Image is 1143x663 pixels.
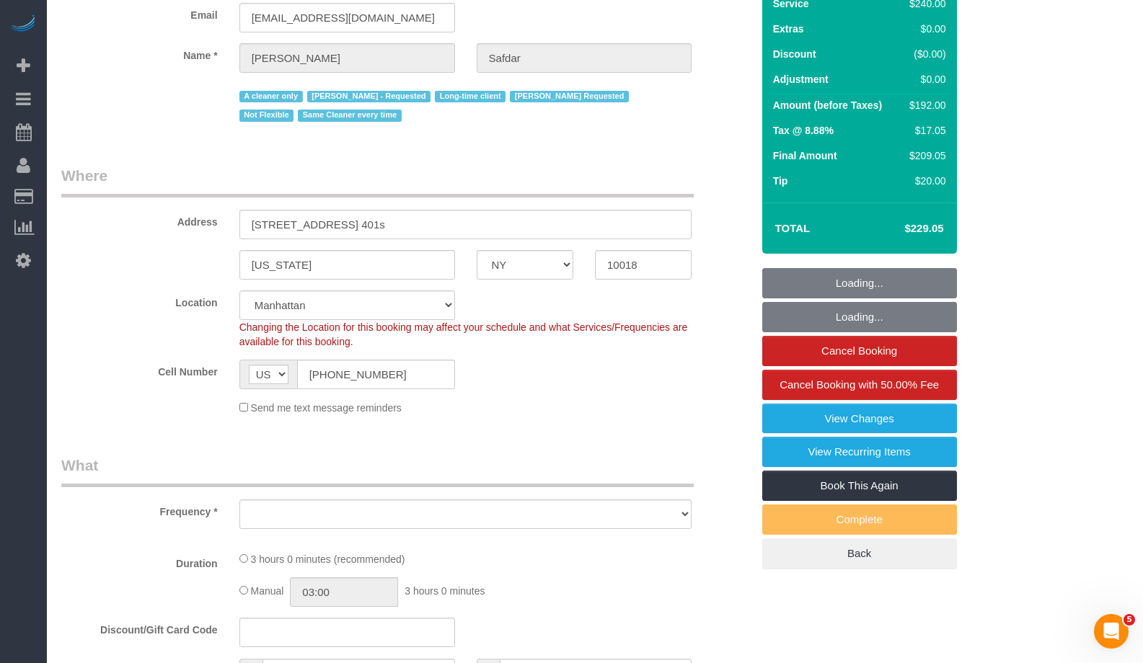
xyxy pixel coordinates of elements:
label: Email [50,3,229,22]
span: [PERSON_NAME] Requested [510,91,629,102]
span: Manual [251,585,284,597]
label: Tax @ 8.88% [773,123,834,138]
label: Duration [50,551,229,571]
label: Frequency * [50,499,229,519]
span: A cleaner only [239,91,303,102]
label: Location [50,290,229,310]
label: Adjustment [773,72,829,86]
div: $17.05 [904,123,945,138]
a: Back [762,538,957,569]
label: Extras [773,22,804,36]
input: Email [239,3,455,32]
span: Long-time client [435,91,506,102]
input: Cell Number [297,360,455,389]
label: Cell Number [50,360,229,379]
h4: $229.05 [861,223,943,235]
div: $209.05 [904,148,945,163]
a: View Changes [762,404,957,434]
input: City [239,250,455,280]
div: $20.00 [904,174,945,188]
label: Discount [773,47,816,61]
div: $0.00 [904,72,945,86]
input: First Name [239,43,455,73]
img: Automaid Logo [9,14,37,35]
label: Discount/Gift Card Code [50,618,229,637]
div: ($0.00) [904,47,945,61]
span: 5 [1124,614,1135,626]
span: [PERSON_NAME] - Requested [307,91,431,102]
strong: Total [775,222,811,234]
span: Not Flexible [239,110,294,121]
legend: Where [61,165,694,197]
div: $0.00 [904,22,945,36]
label: Tip [773,174,788,188]
span: Cancel Booking with 50.00% Fee [780,378,939,391]
input: Zip Code [595,250,692,280]
span: Same Cleaner every time [298,110,401,121]
span: Changing the Location for this booking may affect your schedule and what Services/Frequencies are... [239,321,688,347]
span: 3 hours 0 minutes (recommended) [251,553,405,565]
input: Last Name [477,43,692,73]
a: Cancel Booking [762,336,957,366]
label: Final Amount [773,148,837,163]
label: Name * [50,43,229,63]
span: 3 hours 0 minutes [405,585,485,597]
span: Send me text message reminders [251,402,402,414]
a: View Recurring Items [762,437,957,467]
a: Book This Again [762,471,957,501]
legend: What [61,455,694,487]
a: Cancel Booking with 50.00% Fee [762,370,957,400]
iframe: Intercom live chat [1094,614,1129,649]
label: Address [50,210,229,229]
label: Amount (before Taxes) [773,98,882,112]
div: $192.00 [904,98,945,112]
